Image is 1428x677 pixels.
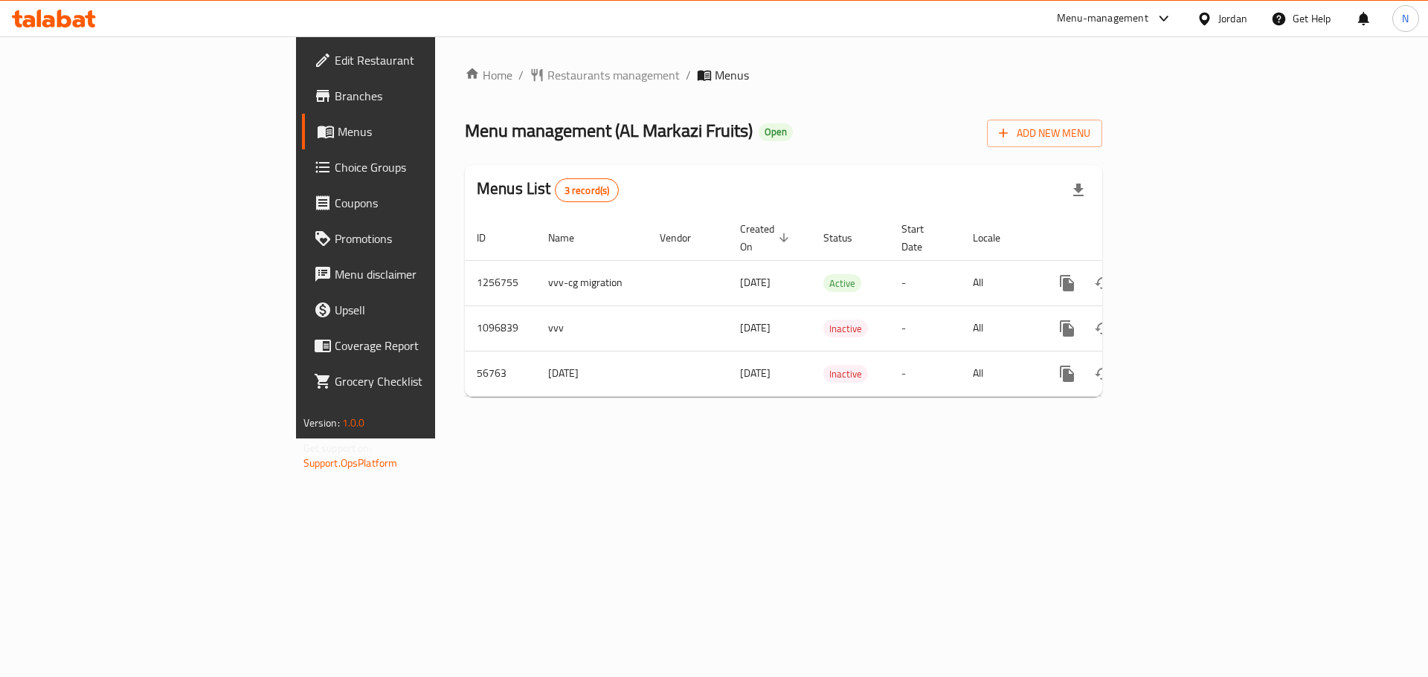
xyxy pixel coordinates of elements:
span: Restaurants management [547,66,680,84]
div: Menu-management [1057,10,1148,27]
button: Change Status [1085,356,1121,392]
span: Choice Groups [335,158,523,176]
span: Grocery Checklist [335,372,523,390]
span: [DATE] [740,363,771,383]
div: Open [759,123,793,141]
td: - [890,260,961,305]
a: Grocery Checklist [302,363,535,399]
span: N [1402,10,1409,27]
div: Active [823,274,861,292]
a: Coverage Report [302,328,535,363]
a: Menus [302,114,535,149]
button: more [1049,265,1085,301]
span: Name [548,229,594,247]
table: enhanced table [465,216,1204,397]
span: [DATE] [740,318,771,337]
li: / [686,66,691,84]
button: Add New Menu [987,120,1102,147]
nav: breadcrumb [465,66,1102,84]
span: Active [823,275,861,292]
span: Promotions [335,230,523,247]
span: Coupons [335,194,523,212]
span: Inactive [823,320,868,337]
div: Inactive [823,365,868,383]
td: All [961,351,1038,396]
span: Add New Menu [999,124,1090,143]
div: Jordan [1218,10,1247,27]
td: All [961,260,1038,305]
a: Branches [302,78,535,114]
a: Promotions [302,221,535,256]
div: Total records count [555,178,620,202]
span: Get support on: [303,438,372,458]
span: Status [823,229,872,247]
a: Menu disclaimer [302,256,535,292]
span: Branches [335,87,523,105]
span: Created On [740,220,794,256]
div: Export file [1061,172,1096,208]
span: Menus [338,123,523,140]
button: Change Status [1085,311,1121,346]
h2: Menus List [477,178,619,202]
button: more [1049,356,1085,392]
span: Vendor [660,229,710,247]
a: Upsell [302,292,535,328]
td: vvv [536,305,648,351]
a: Support.OpsPlatform [303,453,398,473]
a: Coupons [302,185,535,221]
span: Version: [303,413,340,433]
span: Start Date [901,220,943,256]
span: 3 record(s) [556,184,619,198]
td: [DATE] [536,351,648,396]
span: Menu disclaimer [335,265,523,283]
div: Inactive [823,320,868,337]
span: Menu management ( AL Markazi Fruits ) [465,114,753,147]
span: Upsell [335,301,523,319]
td: - [890,351,961,396]
td: - [890,305,961,351]
button: more [1049,311,1085,346]
td: All [961,305,1038,351]
button: Change Status [1085,265,1121,301]
span: ID [477,229,505,247]
span: Menus [715,66,749,84]
span: Inactive [823,366,868,383]
span: Coverage Report [335,337,523,354]
span: Locale [973,229,1020,247]
a: Restaurants management [530,66,680,84]
span: Edit Restaurant [335,51,523,69]
span: Open [759,126,793,138]
span: [DATE] [740,273,771,292]
span: 1.0.0 [342,413,365,433]
td: vvv-cg migration [536,260,648,305]
a: Edit Restaurant [302,42,535,78]
th: Actions [1038,216,1204,261]
a: Choice Groups [302,149,535,185]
